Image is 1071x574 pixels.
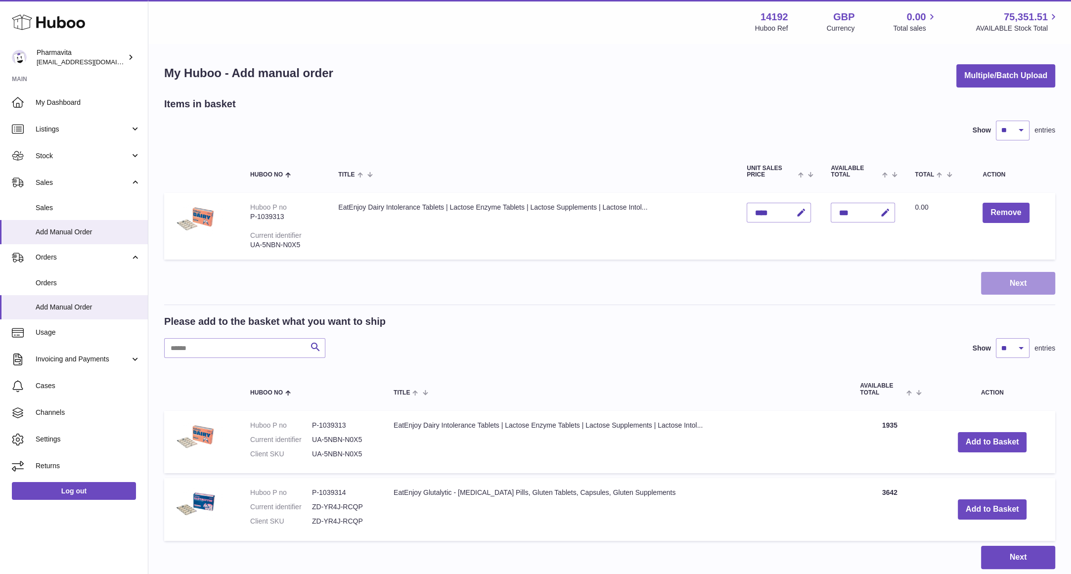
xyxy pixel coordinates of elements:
div: P-1039313 [250,212,318,221]
h1: My Huboo - Add manual order [164,65,333,81]
div: Pharmavita [37,48,126,67]
h2: Please add to the basket what you want to ship [164,315,386,328]
dd: P-1039314 [312,488,374,497]
span: AVAILABLE Total [831,165,880,178]
dd: P-1039313 [312,421,374,430]
dt: Current identifier [250,435,312,444]
span: Add Manual Order [36,303,140,312]
span: Title [394,390,410,396]
td: EatEnjoy Dairy Intolerance Tablets | Lactose Enzyme Tablets | Lactose Supplements | Lactose Intol... [328,193,737,259]
td: EatEnjoy Dairy Intolerance Tablets | Lactose Enzyme Tablets | Lactose Supplements | Lactose Intol... [384,411,850,474]
td: 3642 [850,478,929,541]
span: 0.00 [907,10,926,24]
dd: ZD-YR4J-RCQP [312,517,374,526]
dd: ZD-YR4J-RCQP [312,502,374,512]
span: Stock [36,151,130,161]
dt: Current identifier [250,502,312,512]
strong: GBP [833,10,854,24]
span: AVAILABLE Stock Total [976,24,1059,33]
button: Next [981,546,1055,569]
span: Huboo no [250,172,283,178]
div: Action [982,172,1045,178]
span: [EMAIL_ADDRESS][DOMAIN_NAME] [37,58,145,66]
span: 0.00 [915,203,928,211]
button: Add to Basket [958,499,1027,520]
img: matt.simic@pharmavita.uk [12,50,27,65]
span: 75,351.51 [1004,10,1048,24]
div: Huboo P no [250,203,287,211]
dt: Client SKU [250,517,312,526]
span: Orders [36,278,140,288]
span: My Dashboard [36,98,140,107]
td: 1935 [850,411,929,474]
span: Settings [36,435,140,444]
span: Title [338,172,355,178]
div: Huboo Ref [755,24,788,33]
a: 75,351.51 AVAILABLE Stock Total [976,10,1059,33]
span: Sales [36,203,140,213]
span: entries [1034,344,1055,353]
img: EatEnjoy Dairy Intolerance Tablets | Lactose Enzyme Tablets | Lactose Supplements | Lactose Intol... [174,203,223,236]
td: EatEnjoy Glutalytic - [MEDICAL_DATA] Pills, Gluten Tablets, Capsules, Gluten Supplements [384,478,850,541]
span: Usage [36,328,140,337]
dd: UA-5NBN-N0X5 [312,435,374,444]
label: Show [973,344,991,353]
dd: UA-5NBN-N0X5 [312,449,374,459]
div: UA-5NBN-N0X5 [250,240,318,250]
strong: 14192 [760,10,788,24]
a: 0.00 Total sales [893,10,937,33]
span: AVAILABLE Total [860,383,904,396]
span: Channels [36,408,140,417]
button: Multiple/Batch Upload [956,64,1055,88]
label: Show [973,126,991,135]
span: entries [1034,126,1055,135]
span: Total [915,172,934,178]
th: Action [929,373,1055,405]
img: EatEnjoy Glutalytic - Gluten Intolerance Pills, Gluten Tablets, Capsules, Gluten Supplements [174,488,223,521]
span: Listings [36,125,130,134]
span: Total sales [893,24,937,33]
span: Add Manual Order [36,227,140,237]
button: Add to Basket [958,432,1027,452]
dt: Client SKU [250,449,312,459]
h2: Items in basket [164,97,236,111]
span: Huboo no [250,390,283,396]
div: Currency [827,24,855,33]
img: EatEnjoy Dairy Intolerance Tablets | Lactose Enzyme Tablets | Lactose Supplements | Lactose Intol... [174,421,223,454]
span: Sales [36,178,130,187]
div: Current identifier [250,231,302,239]
button: Remove [982,203,1029,223]
span: Unit Sales Price [747,165,796,178]
dt: Huboo P no [250,488,312,497]
span: Orders [36,253,130,262]
button: Next [981,272,1055,295]
span: Cases [36,381,140,391]
span: Returns [36,461,140,471]
span: Invoicing and Payments [36,354,130,364]
dt: Huboo P no [250,421,312,430]
a: Log out [12,482,136,500]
